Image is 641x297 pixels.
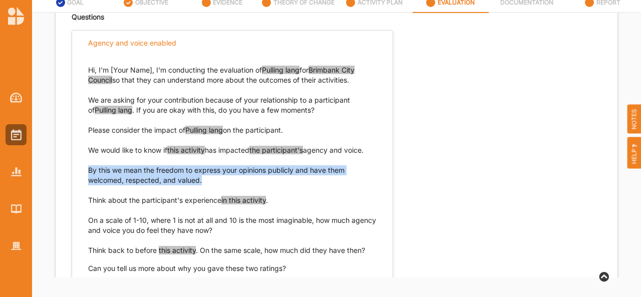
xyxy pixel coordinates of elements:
[6,235,27,256] a: Organisation
[167,146,205,154] span: this activity
[88,195,377,235] p: Think about the participant's experience . On a scale of 1-10, where 1 is not at all and 10 is th...
[11,129,22,140] img: Activities
[221,196,266,204] span: in this activity
[88,39,176,48] div: Agency and voice enabled
[6,161,27,182] a: Reports
[88,65,377,135] p: Hi, I'm [Your Name], I'm conducting the evaluation of for so that they can understand more about ...
[10,93,23,103] img: Dashboard
[262,66,299,74] span: Pulling lang
[88,245,377,255] p: Think back to before . On the same scale, how much did they have then?
[6,198,27,219] a: Library
[88,145,377,185] p: We would like to know if has impacted agency and voice. By this we mean the freedom to express yo...
[249,146,303,154] span: the participant's
[11,167,22,176] img: Reports
[6,87,27,108] a: Dashboard
[95,106,132,114] span: Pulling lang
[11,242,22,250] img: Organisation
[185,126,223,134] span: Pulling lang
[159,246,196,254] span: this activity
[6,124,27,145] a: Activities
[11,204,22,213] img: Library
[88,263,377,273] div: Can you tell us more about why you gave these two ratings?
[8,7,24,25] img: logo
